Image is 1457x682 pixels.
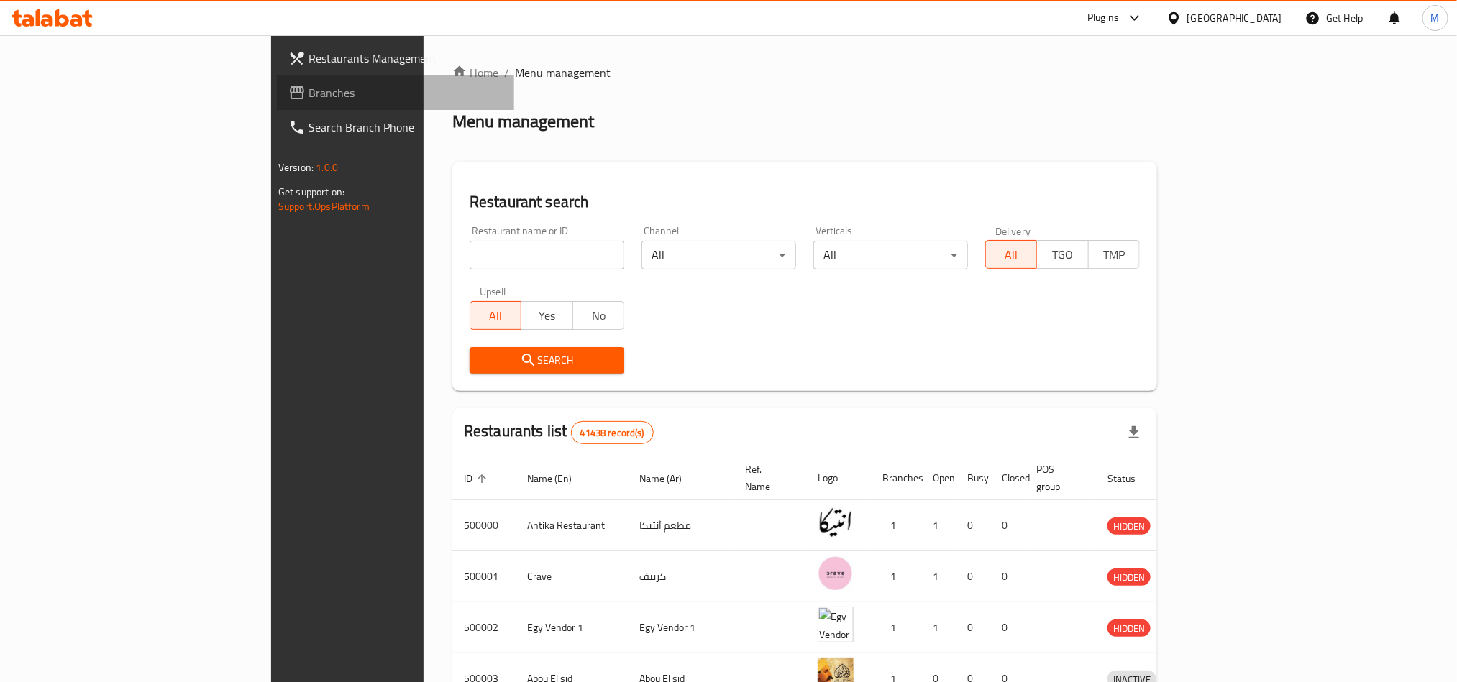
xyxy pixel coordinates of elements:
[1087,9,1119,27] div: Plugins
[476,305,516,326] span: All
[481,351,613,369] span: Search
[470,241,624,269] input: Search for restaurant name or ID..
[1431,10,1440,26] span: M
[516,551,628,602] td: Crave
[813,241,968,269] div: All
[527,305,567,326] span: Yes
[1043,244,1082,265] span: TGO
[1187,10,1282,26] div: [GEOGRAPHIC_DATA]
[527,470,590,487] span: Name (En)
[990,602,1025,653] td: 0
[990,500,1025,551] td: 0
[277,41,514,75] a: Restaurants Management
[628,551,734,602] td: كرييف
[309,84,503,101] span: Branches
[515,64,611,81] span: Menu management
[579,305,618,326] span: No
[1107,517,1151,535] div: HIDDEN
[871,551,921,602] td: 1
[990,551,1025,602] td: 0
[480,287,506,297] label: Upsell
[1107,568,1151,586] div: HIDDEN
[277,75,514,110] a: Branches
[992,244,1031,265] span: All
[464,420,654,444] h2: Restaurants list
[921,456,956,500] th: Open
[521,301,572,330] button: Yes
[309,50,503,67] span: Restaurants Management
[956,551,990,602] td: 0
[628,500,734,551] td: مطعم أنتيكا
[1107,569,1151,586] span: HIDDEN
[985,240,1037,269] button: All
[464,470,491,487] span: ID
[628,602,734,653] td: Egy Vendor 1
[1107,470,1154,487] span: Status
[1107,518,1151,535] span: HIDDEN
[470,301,521,330] button: All
[956,500,990,551] td: 0
[516,500,628,551] td: Antika Restaurant
[516,602,628,653] td: Egy Vendor 1
[1036,461,1079,495] span: POS group
[921,500,956,551] td: 1
[452,110,594,133] h2: Menu management
[990,456,1025,500] th: Closed
[871,500,921,551] td: 1
[871,456,921,500] th: Branches
[818,607,854,642] img: Egy Vendor 1
[309,119,503,136] span: Search Branch Phone
[639,470,700,487] span: Name (Ar)
[995,226,1031,236] label: Delivery
[818,556,854,591] img: Crave
[921,551,956,602] td: 1
[818,504,854,540] img: Antika Restaurant
[316,158,338,177] span: 1.0.0
[572,426,653,440] span: 41438 record(s)
[278,183,344,201] span: Get support on:
[470,191,1140,213] h2: Restaurant search
[278,158,314,177] span: Version:
[571,421,654,444] div: Total records count
[1107,619,1151,637] div: HIDDEN
[745,461,789,495] span: Ref. Name
[871,602,921,653] td: 1
[278,197,370,216] a: Support.OpsPlatform
[1117,415,1151,450] div: Export file
[641,241,796,269] div: All
[470,347,624,374] button: Search
[1088,240,1140,269] button: TMP
[1107,620,1151,637] span: HIDDEN
[806,456,871,500] th: Logo
[956,602,990,653] td: 0
[956,456,990,500] th: Busy
[572,301,624,330] button: No
[452,64,1157,81] nav: breadcrumb
[1036,240,1088,269] button: TGO
[1095,244,1134,265] span: TMP
[921,602,956,653] td: 1
[277,110,514,144] a: Search Branch Phone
